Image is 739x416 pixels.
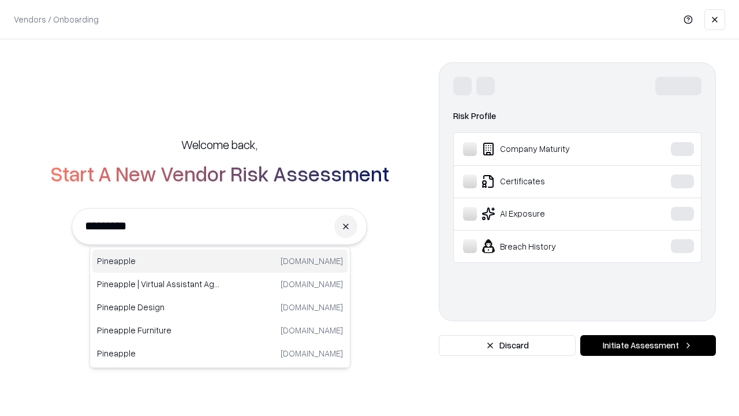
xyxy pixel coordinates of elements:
[281,255,343,267] p: [DOMAIN_NAME]
[97,324,220,336] p: Pineapple Furniture
[463,142,636,156] div: Company Maturity
[89,247,350,368] div: Suggestions
[97,347,220,359] p: Pineapple
[281,278,343,290] p: [DOMAIN_NAME]
[97,255,220,267] p: Pineapple
[281,324,343,336] p: [DOMAIN_NAME]
[281,347,343,359] p: [DOMAIN_NAME]
[97,301,220,313] p: Pineapple Design
[50,162,389,185] h2: Start A New Vendor Risk Assessment
[453,109,701,123] div: Risk Profile
[181,136,257,153] h5: Welcome back,
[463,207,636,221] div: AI Exposure
[463,239,636,253] div: Breach History
[580,335,716,356] button: Initiate Assessment
[97,278,220,290] p: Pineapple | Virtual Assistant Agency
[14,13,99,25] p: Vendors / Onboarding
[281,301,343,313] p: [DOMAIN_NAME]
[439,335,576,356] button: Discard
[463,174,636,188] div: Certificates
